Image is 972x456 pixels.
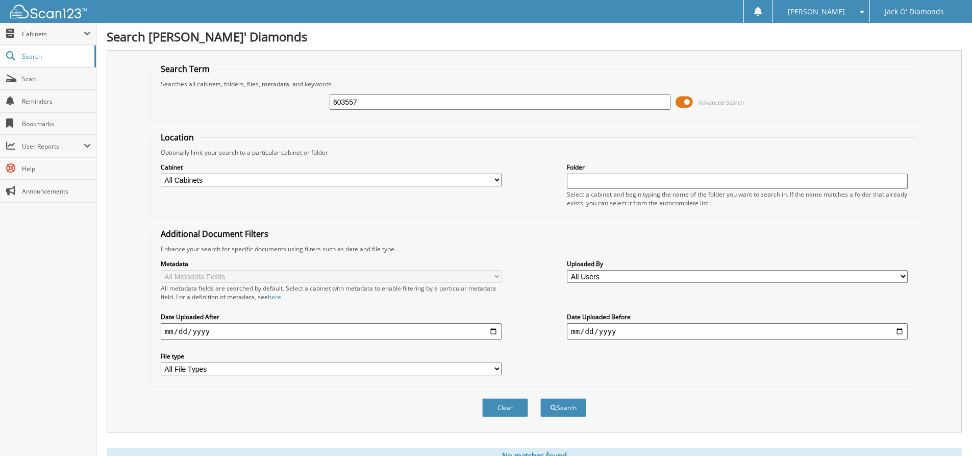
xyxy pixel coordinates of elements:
[22,164,91,173] span: Help
[107,28,962,45] h1: Search [PERSON_NAME]' Diamonds
[885,9,944,15] span: Jack O' Diamonds
[22,119,91,128] span: Bookmarks
[156,132,199,143] legend: Location
[156,245,913,253] div: Enhance your search for specific documents using filters such as date and file type.
[22,142,84,151] span: User Reports
[788,9,845,15] span: [PERSON_NAME]
[567,323,908,340] input: end
[22,75,91,83] span: Scan
[482,398,528,417] button: Clear
[567,259,908,268] label: Uploaded By
[540,398,586,417] button: Search
[161,259,502,268] label: Metadata
[22,30,84,38] span: Cabinets
[156,148,913,157] div: Optionally limit your search to a particular cabinet or folder
[22,187,91,196] span: Announcements
[156,228,273,239] legend: Additional Document Filters
[567,163,908,172] label: Folder
[22,97,91,106] span: Reminders
[156,80,913,88] div: Searches all cabinets, folders, files, metadata, and keywords
[161,284,502,301] div: All metadata fields are searched by default. Select a cabinet with metadata to enable filtering b...
[156,63,215,75] legend: Search Term
[22,52,89,61] span: Search
[10,5,87,18] img: scan123-logo-white.svg
[567,190,908,207] div: Select a cabinet and begin typing the name of the folder you want to search in. If the name match...
[161,313,502,321] label: Date Uploaded After
[161,352,502,361] label: File type
[567,313,908,321] label: Date Uploaded Before
[699,99,744,106] span: Advanced Search
[161,323,502,340] input: start
[161,163,502,172] label: Cabinet
[268,293,281,301] a: here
